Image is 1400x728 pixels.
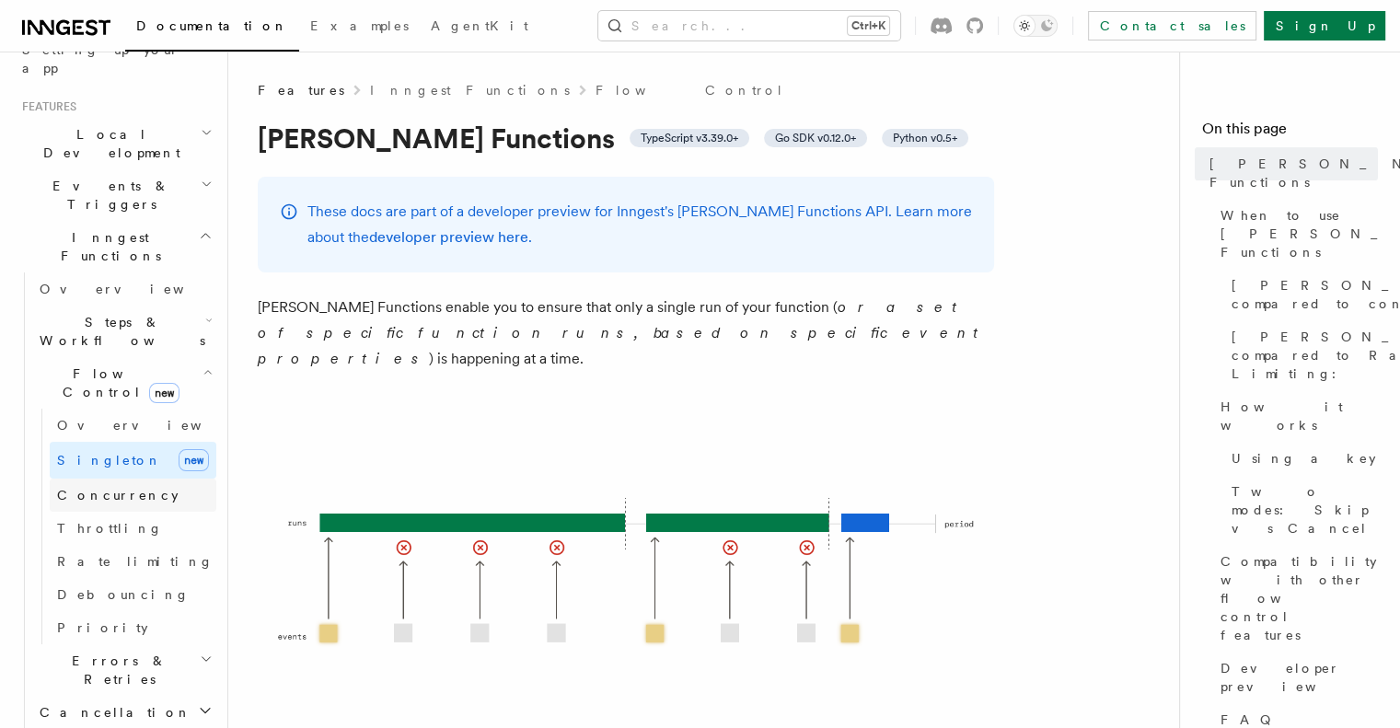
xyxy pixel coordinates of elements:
[1232,482,1378,537] span: Two modes: Skip vs Cancel
[15,177,201,214] span: Events & Triggers
[1202,118,1378,147] h4: On this page
[369,228,528,246] a: developer preview here
[50,611,216,644] a: Priority
[136,18,288,33] span: Documentation
[420,6,539,50] a: AgentKit
[15,228,199,265] span: Inngest Functions
[370,81,570,99] a: Inngest Functions
[258,81,344,99] span: Features
[32,313,205,350] span: Steps & Workflows
[50,479,216,512] a: Concurrency
[57,488,179,503] span: Concurrency
[40,282,229,296] span: Overview
[32,364,202,401] span: Flow Control
[307,199,972,250] p: These docs are part of a developer preview for Inngest's [PERSON_NAME] Functions API. Learn more ...
[431,18,528,33] span: AgentKit
[149,383,179,403] span: new
[1224,269,1378,320] a: [PERSON_NAME] compared to concurrency:
[1224,442,1378,475] a: Using a key
[299,6,420,50] a: Examples
[15,99,76,114] span: Features
[32,306,216,357] button: Steps & Workflows
[50,512,216,545] a: Throttling
[258,298,987,367] em: or a set of specific function runs, based on specific event properties
[1213,652,1378,703] a: Developer preview
[1213,390,1378,442] a: How it works
[57,554,214,569] span: Rate limiting
[15,221,216,272] button: Inngest Functions
[125,6,299,52] a: Documentation
[57,418,247,433] span: Overview
[1224,320,1378,390] a: [PERSON_NAME] compared to Rate Limiting:
[641,131,738,145] span: TypeScript v3.39.0+
[258,295,994,372] p: [PERSON_NAME] Functions enable you to ensure that only a single run of your function ( ) is happe...
[1088,11,1256,40] a: Contact sales
[57,453,162,468] span: Singleton
[50,442,216,479] a: Singletonnew
[32,357,216,409] button: Flow Controlnew
[596,81,784,99] a: Flow Control
[1013,15,1058,37] button: Toggle dark mode
[598,11,900,40] button: Search...Ctrl+K
[32,652,200,688] span: Errors & Retries
[50,409,216,442] a: Overview
[1224,475,1378,545] a: Two modes: Skip vs Cancel
[32,644,216,696] button: Errors & Retries
[1202,147,1378,199] a: [PERSON_NAME] Functions
[32,409,216,644] div: Flow Controlnew
[1221,398,1378,434] span: How it works
[57,521,163,536] span: Throttling
[1221,659,1378,696] span: Developer preview
[1213,199,1378,269] a: When to use [PERSON_NAME] Functions
[32,272,216,306] a: Overview
[848,17,889,35] kbd: Ctrl+K
[50,545,216,578] a: Rate limiting
[15,118,216,169] button: Local Development
[310,18,409,33] span: Examples
[57,620,148,635] span: Priority
[179,449,209,471] span: new
[1264,11,1385,40] a: Sign Up
[1232,449,1376,468] span: Using a key
[1221,552,1378,644] span: Compatibility with other flow control features
[50,578,216,611] a: Debouncing
[893,131,957,145] span: Python v0.5+
[57,587,190,602] span: Debouncing
[15,125,201,162] span: Local Development
[1213,545,1378,652] a: Compatibility with other flow control features
[258,121,994,155] h1: [PERSON_NAME] Functions
[32,703,191,722] span: Cancellation
[775,131,856,145] span: Go SDK v0.12.0+
[15,169,216,221] button: Events & Triggers
[15,33,216,85] a: Setting up your app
